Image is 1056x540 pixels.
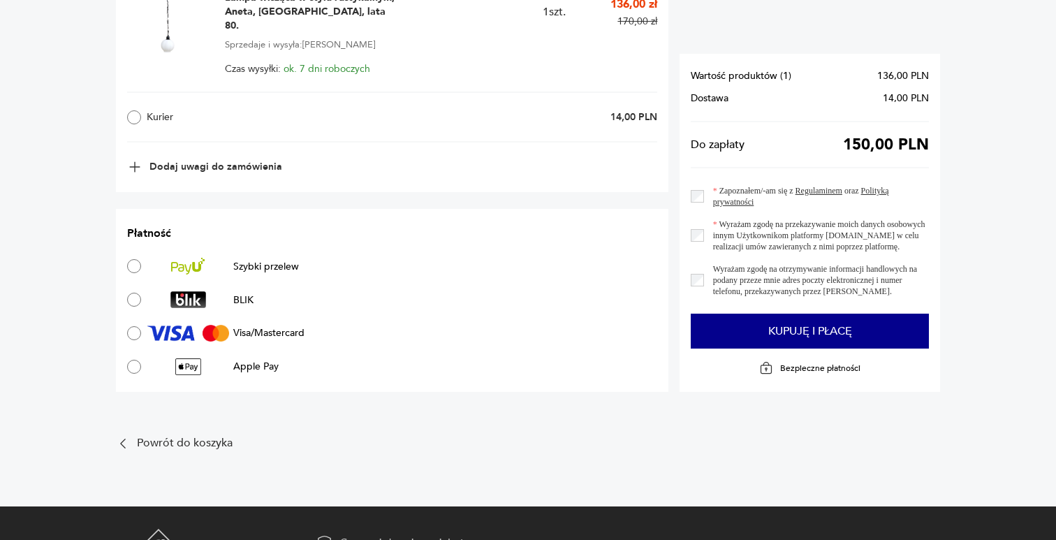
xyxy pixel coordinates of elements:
[137,439,233,448] p: Powrót do koszyka
[171,258,205,275] img: Szybki przelew
[843,139,929,150] span: 150,00 PLN
[233,360,279,373] p: Apple Pay
[877,71,929,82] span: 136,00 PLN
[175,358,202,375] img: Apple Pay
[691,71,791,82] span: Wartość produktów ( 1 )
[225,64,370,75] span: Czas wysyłki:
[704,185,929,207] label: Zapoznałem/-am się z oraz
[543,4,566,20] span: 1 szt.
[704,219,929,252] label: Wyrażam zgodę na przekazywanie moich danych osobowych innym Użytkownikom platformy [DOMAIN_NAME] ...
[127,159,282,175] button: Dodaj uwagi do zamówienia
[617,15,657,28] p: 170,00 zł
[127,326,141,340] input: Visa/MastercardVisa/Mastercard
[691,139,745,150] span: Do zapłaty
[284,62,370,75] span: ok. 7 dni roboczych
[127,259,141,273] input: Szybki przelewSzybki przelew
[795,186,842,196] a: Regulaminem
[127,226,657,241] h2: Płatność
[759,361,773,375] img: Ikona kłódki
[233,293,254,307] p: BLIK
[127,110,353,124] label: Kurier
[225,37,375,52] span: Sprzedaje i wysyła: [PERSON_NAME]
[780,363,860,374] p: Bezpieczne płatności
[691,314,928,349] button: Kupuję i płacę
[127,110,141,124] input: Kurier
[883,93,929,104] span: 14,00 PLN
[704,263,929,297] label: Wyrażam zgodę na otrzymywanie informacji handlowych na podany przeze mnie adres poczty elektronic...
[116,437,668,451] a: Powrót do koszyka
[691,93,728,104] span: Dostawa
[610,110,657,124] p: 14,00 PLN
[127,293,141,307] input: BLIKBLIK
[127,360,141,374] input: Apple PayApple Pay
[147,325,229,342] img: Visa/Mastercard
[713,186,889,207] a: Polityką prywatności
[170,291,206,308] img: BLIK
[233,260,299,273] p: Szybki przelew
[233,326,305,340] p: Visa/Mastercard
